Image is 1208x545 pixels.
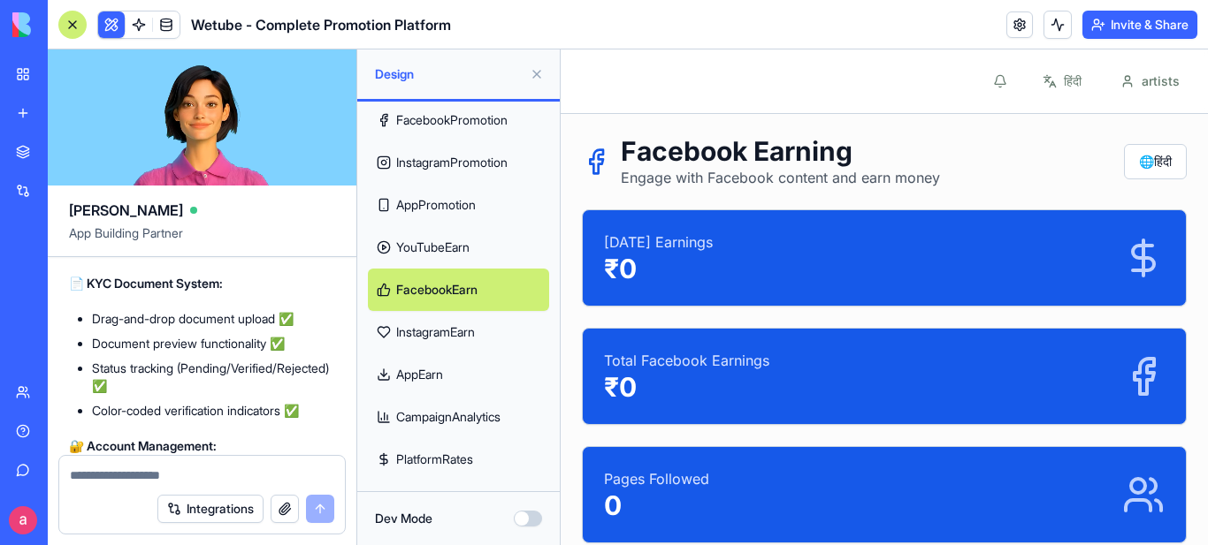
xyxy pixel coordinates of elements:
a: PlatformRates [368,438,549,481]
li: Drag-and-drop document upload ✅ [92,310,335,328]
button: artists [546,14,633,49]
li: Status tracking (Pending/Verified/Rejected) ✅ [92,360,335,395]
p: Total Facebook Earnings [43,300,209,322]
label: Dev Mode [375,510,432,527]
p: Engage with Facebook content and earn money [60,117,379,139]
strong: 📄 KYC Document System: [69,276,223,291]
span: हिंदी [503,23,521,41]
button: 🌐हिंदी [563,95,626,130]
span: [PERSON_NAME] [69,200,183,221]
p: Pages Followed [43,419,149,440]
button: Invite & Share [1082,11,1197,39]
img: logo [12,12,122,37]
a: InstagramPromotion [368,141,549,184]
a: InstagramEarn [368,311,549,353]
a: FacebookPromotion [368,99,549,141]
span: artists [581,23,619,41]
h1: Facebook Earning [60,86,379,117]
p: [DATE] Earnings [43,182,152,203]
p: ₹ 0 [43,203,152,235]
a: YouTubeEarn [368,226,549,269]
a: AppEarn [368,353,549,396]
button: Integrations [157,495,264,523]
a: AppPromotion [368,184,549,226]
img: ACg8ocKgtPCZPTbWc7gBGull0CB3USwr--LvCKC_osiSYfKx4C8GjA=s96-c [9,506,37,534]
span: Design [375,65,523,83]
strong: 🔐 Account Management: [69,438,217,453]
li: Color-coded verification indicators ✅ [92,402,335,420]
p: 0 [43,440,149,472]
p: ₹ 0 [43,322,209,353]
span: Wetube - Complete Promotion Platform [191,14,451,35]
li: Document preview functionality ✅ [92,335,335,352]
a: CampaignAnalytics [368,396,549,438]
a: FacebookEarn [368,269,549,311]
button: हिंदी [471,16,531,48]
span: App Building Partner [69,224,335,256]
